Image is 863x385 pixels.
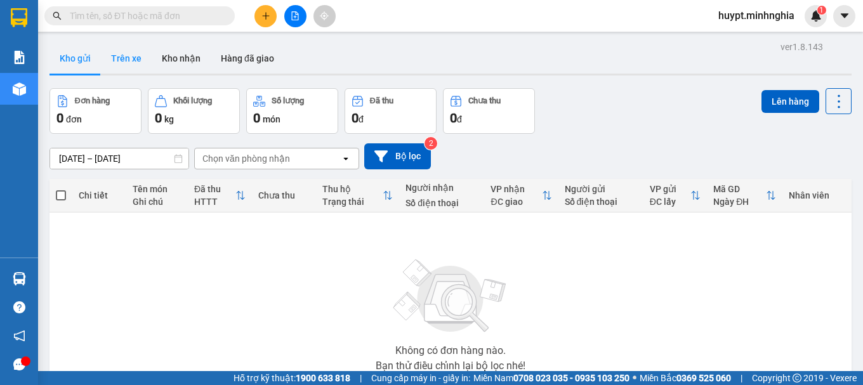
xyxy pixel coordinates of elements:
img: warehouse-icon [13,272,26,285]
img: warehouse-icon [13,82,26,96]
th: Toggle SortBy [316,179,400,212]
span: | [360,371,362,385]
div: Người nhận [405,183,478,193]
span: notification [13,330,25,342]
span: 0 [56,110,63,126]
button: Bộ lọc [364,143,431,169]
th: Toggle SortBy [188,179,252,212]
div: Không có đơn hàng nào. [395,346,506,356]
div: Chi tiết [79,190,120,200]
th: Toggle SortBy [643,179,708,212]
div: Số lượng [272,96,304,105]
span: kg [164,114,174,124]
span: Miền Bắc [640,371,731,385]
div: Số điện thoại [565,197,637,207]
div: HTTT [194,197,235,207]
input: Tìm tên, số ĐT hoặc mã đơn [70,9,220,23]
div: ĐC giao [491,197,541,207]
img: logo-vxr [11,8,27,27]
span: plus [261,11,270,20]
button: caret-down [833,5,855,27]
div: Chưa thu [468,96,501,105]
div: VP gửi [650,184,691,194]
div: Ghi chú [133,197,181,207]
div: ver 1.8.143 [781,40,823,54]
div: Đơn hàng [75,96,110,105]
div: Nhân viên [789,190,845,200]
span: 1 [819,6,824,15]
span: file-add [291,11,300,20]
div: Thu hộ [322,184,383,194]
div: Ngày ĐH [713,197,766,207]
svg: open [341,153,351,164]
div: Tên món [133,184,181,194]
th: Toggle SortBy [484,179,558,212]
span: Cung cấp máy in - giấy in: [371,371,470,385]
img: icon-new-feature [810,10,822,22]
div: VP nhận [491,184,541,194]
div: Người gửi [565,184,637,194]
span: đ [359,114,364,124]
strong: 1900 633 818 [296,373,350,383]
span: 0 [155,110,162,126]
sup: 2 [425,137,437,150]
span: aim [320,11,329,20]
span: Hỗ trợ kỹ thuật: [234,371,350,385]
span: Miền Nam [473,371,629,385]
button: plus [254,5,277,27]
button: Trên xe [101,43,152,74]
button: Đã thu0đ [345,88,437,134]
th: Toggle SortBy [707,179,782,212]
div: Bạn thử điều chỉnh lại bộ lọc nhé! [376,361,525,371]
div: Chưa thu [258,190,310,200]
div: Mã GD [713,184,766,194]
img: svg+xml;base64,PHN2ZyBjbGFzcz0ibGlzdC1wbHVnX19zdmciIHhtbG5zPSJodHRwOi8vd3d3LnczLm9yZy8yMDAwL3N2Zy... [387,252,514,341]
span: huypt.minhnghia [708,8,805,23]
span: ⚪️ [633,375,636,381]
span: món [263,114,280,124]
button: Kho gửi [49,43,101,74]
span: question-circle [13,301,25,313]
div: Đã thu [370,96,393,105]
strong: 0369 525 060 [676,373,731,383]
span: 0 [352,110,359,126]
span: đơn [66,114,82,124]
button: Số lượng0món [246,88,338,134]
span: đ [457,114,462,124]
button: Khối lượng0kg [148,88,240,134]
span: 0 [450,110,457,126]
button: Chưa thu0đ [443,88,535,134]
span: caret-down [839,10,850,22]
img: solution-icon [13,51,26,64]
div: ĐC lấy [650,197,691,207]
div: Đã thu [194,184,235,194]
button: file-add [284,5,306,27]
button: Lên hàng [761,90,819,113]
button: aim [313,5,336,27]
span: message [13,358,25,370]
sup: 1 [817,6,826,15]
button: Hàng đã giao [211,43,284,74]
button: Kho nhận [152,43,211,74]
div: Trạng thái [322,197,383,207]
span: 0 [253,110,260,126]
button: Đơn hàng0đơn [49,88,142,134]
span: | [741,371,742,385]
input: Select a date range. [50,148,188,169]
strong: 0708 023 035 - 0935 103 250 [513,373,629,383]
div: Chọn văn phòng nhận [202,152,290,165]
div: Khối lượng [173,96,212,105]
div: Số điện thoại [405,198,478,208]
span: copyright [793,374,801,382]
span: search [53,11,62,20]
